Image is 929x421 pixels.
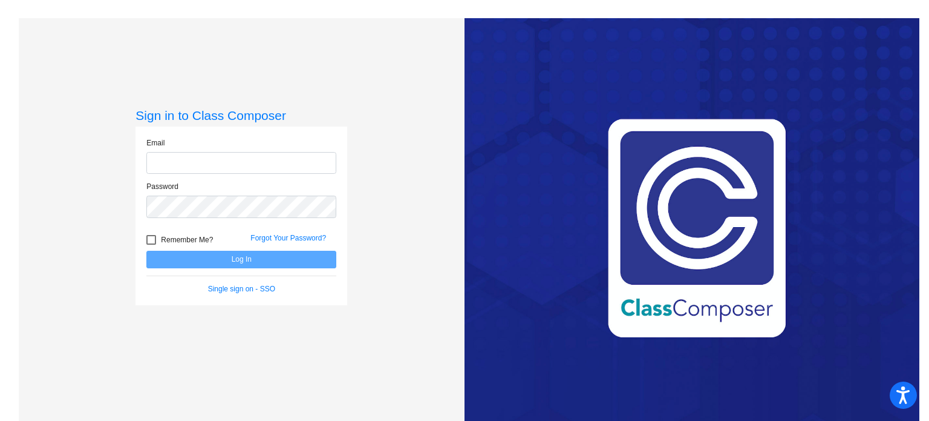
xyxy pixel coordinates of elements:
[146,251,336,268] button: Log In
[146,181,178,192] label: Password
[250,234,326,242] a: Forgot Your Password?
[161,233,213,247] span: Remember Me?
[146,138,165,148] label: Email
[208,285,275,293] a: Single sign on - SSO
[135,108,347,123] h3: Sign in to Class Composer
